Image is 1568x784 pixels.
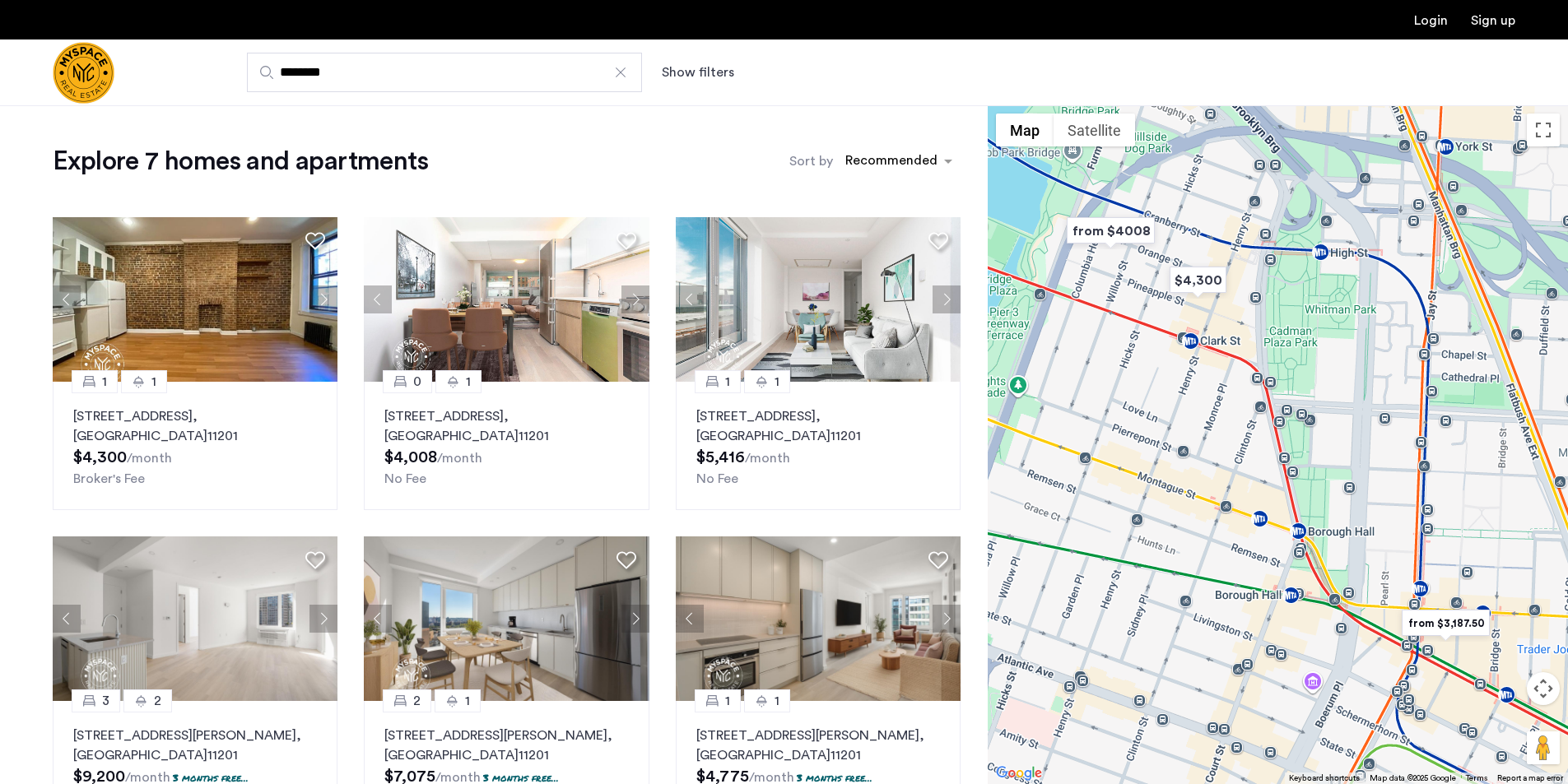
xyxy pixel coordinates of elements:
[364,605,392,633] button: Previous apartment
[676,285,704,313] button: Previous apartment
[621,605,649,633] button: Next apartment
[837,146,961,176] ng-select: sort-apartment
[53,605,81,633] button: Previous apartment
[933,285,961,313] button: Next apartment
[413,372,421,392] span: 0
[696,406,940,446] p: [STREET_ADDRESS] 11201
[992,763,1046,784] a: Open this area in Google Maps (opens a new window)
[73,726,317,765] p: [STREET_ADDRESS][PERSON_NAME] 11201
[1527,672,1560,705] button: Map camera controls
[996,114,1054,146] button: Show street map
[151,372,156,392] span: 1
[53,42,114,104] img: logo
[384,449,437,466] span: $4,008
[384,472,426,485] span: No Fee
[696,472,738,485] span: No Fee
[53,382,337,510] a: 11[STREET_ADDRESS], [GEOGRAPHIC_DATA]11201Broker's Fee
[53,217,338,382] img: 4a86f311-bc8a-42bc-8534-e0ec6dcd7a68_638854163647215298.jpeg
[621,285,649,313] button: Next apartment
[309,285,337,313] button: Next apartment
[1471,14,1515,27] a: Registration
[437,452,482,465] sub: /month
[1054,114,1135,146] button: Show satellite imagery
[696,449,745,466] span: $5,416
[364,217,649,382] img: 8515455b-be52-4141-8a40-4c35d33cf98b_638818012150916166.jpeg
[933,605,961,633] button: Next apartment
[725,691,730,711] span: 1
[1497,772,1563,784] a: Report a map error
[73,472,145,485] span: Broker's Fee
[775,372,779,392] span: 1
[749,771,794,784] sub: /month
[309,605,337,633] button: Next apartment
[53,145,428,178] h1: Explore 7 homes and apartments
[53,285,81,313] button: Previous apartment
[73,449,127,466] span: $4,300
[364,536,649,701] img: af89ecc1-02ec-4b73-9198-5dcabcf3354e_638956195409412295.jpeg
[102,372,107,392] span: 1
[466,372,471,392] span: 1
[843,151,938,174] div: Recommended
[775,691,779,711] span: 1
[1289,772,1360,784] button: Keyboard shortcuts
[725,372,730,392] span: 1
[364,285,392,313] button: Previous apartment
[384,726,628,765] p: [STREET_ADDRESS][PERSON_NAME] 11201
[435,771,481,784] sub: /month
[1414,14,1448,27] a: Login
[413,691,421,711] span: 2
[154,691,161,711] span: 2
[53,536,338,701] img: af89ecc1-02ec-4b73-9198-5dcabcf3354e_638953647919128649.jpeg
[1527,114,1560,146] button: Toggle fullscreen view
[676,382,961,510] a: 11[STREET_ADDRESS], [GEOGRAPHIC_DATA]11201No Fee
[364,382,649,510] a: 01[STREET_ADDRESS], [GEOGRAPHIC_DATA]11201No Fee
[465,691,470,711] span: 1
[73,406,317,446] p: [STREET_ADDRESS] 11201
[1395,605,1496,642] div: from $3,187.50
[789,151,833,171] label: Sort by
[662,63,734,82] button: Show or hide filters
[1060,212,1161,249] div: from $4008
[1466,772,1487,784] a: Terms (opens in new tab)
[696,726,940,765] p: [STREET_ADDRESS][PERSON_NAME] 11201
[745,452,790,465] sub: /month
[992,763,1046,784] img: Google
[1527,731,1560,764] button: Drag Pegman onto the map to open Street View
[676,605,704,633] button: Previous apartment
[676,536,961,701] img: af89ecc1-02ec-4b73-9198-5dcabcf3354e_638956231027110745.jpeg
[247,53,642,92] input: Apartment Search
[127,452,172,465] sub: /month
[1370,774,1456,782] span: Map data ©2025 Google
[384,406,628,446] p: [STREET_ADDRESS] 11201
[102,691,109,711] span: 3
[1163,262,1233,299] div: $4,300
[125,771,170,784] sub: /month
[676,217,961,382] img: 8515455b-be52-4141-8a40-4c35d33cf98b_638818012091685323.jpeg
[53,42,114,104] a: Cazamio Logo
